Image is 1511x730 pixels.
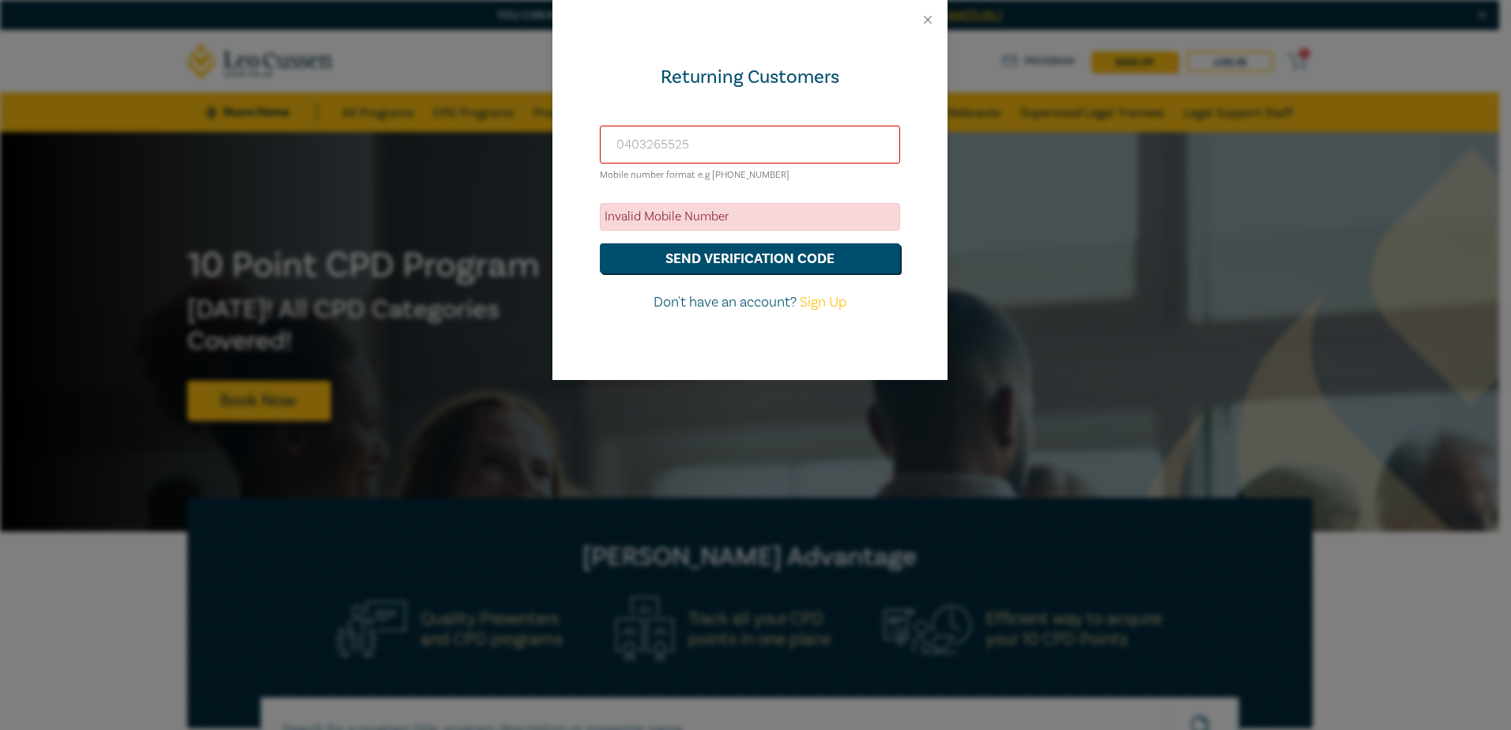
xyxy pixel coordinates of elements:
[600,203,900,231] div: Invalid Mobile Number
[600,243,900,273] button: send verification code
[600,65,900,90] div: Returning Customers
[600,126,900,164] input: Enter email or Mobile number
[921,13,935,27] button: Close
[600,169,789,181] small: Mobile number format e.g [PHONE_NUMBER]
[800,293,846,311] a: Sign Up
[600,292,900,313] p: Don't have an account?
